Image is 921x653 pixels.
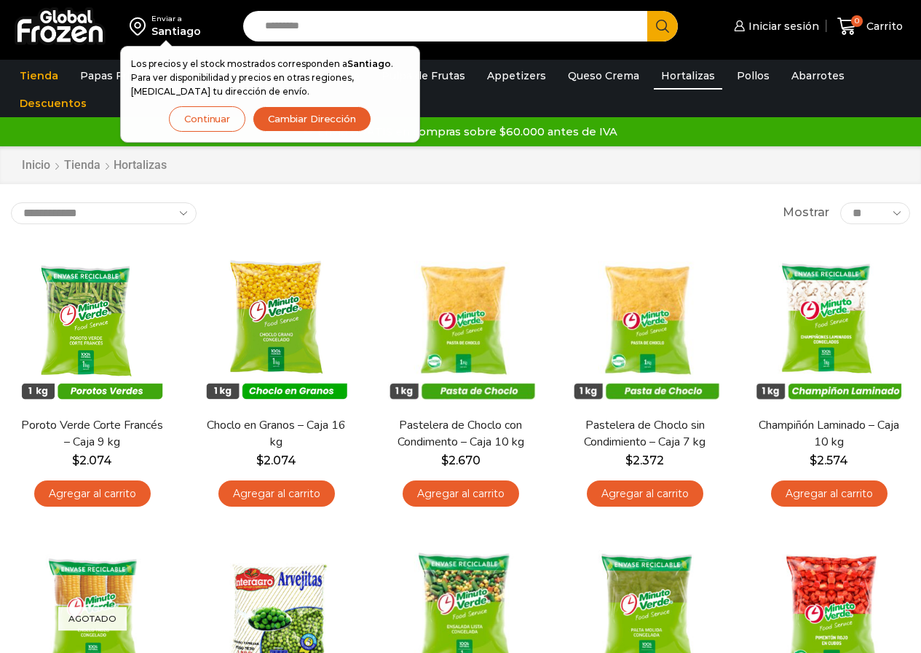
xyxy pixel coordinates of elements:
a: Tienda [63,157,101,174]
bdi: 2.670 [441,454,481,467]
span: $ [256,454,264,467]
span: $ [72,454,79,467]
bdi: 2.074 [72,454,112,467]
a: Agregar al carrito: “Choclo en Granos - Caja 16 kg” [218,480,335,507]
bdi: 2.574 [810,454,848,467]
a: Agregar al carrito: “Pastelera de Choclo con Condimento - Caja 10 kg” [403,480,519,507]
span: 0 [851,15,863,27]
p: Agotado [58,606,127,630]
div: Santiago [151,24,201,39]
button: Continuar [169,106,245,132]
a: Agregar al carrito: “Champiñón Laminado - Caja 10 kg” [771,480,888,507]
a: Iniciar sesión [730,12,819,41]
a: Appetizers [480,62,553,90]
a: Agregar al carrito: “Pastelera de Choclo sin Condimiento - Caja 7 kg” [587,480,703,507]
a: Queso Crema [561,62,647,90]
span: Mostrar [783,205,829,221]
span: Carrito [863,19,903,33]
a: Pastelera de Choclo sin Condimiento – Caja 7 kg [572,417,718,451]
span: Iniciar sesión [745,19,819,33]
button: Cambiar Dirección [253,106,371,132]
bdi: 2.372 [625,454,664,467]
a: Hortalizas [654,62,722,90]
a: Descuentos [12,90,94,117]
a: Champiñón Laminado – Caja 10 kg [756,417,902,451]
div: Enviar a [151,14,201,24]
strong: Santiago [347,58,391,69]
nav: Breadcrumb [21,157,167,174]
span: $ [810,454,817,467]
span: $ [625,454,633,467]
a: Pulpa de Frutas [374,62,473,90]
select: Pedido de la tienda [11,202,197,224]
img: address-field-icon.svg [130,14,151,39]
a: Pastelera de Choclo con Condimento – Caja 10 kg [387,417,534,451]
h1: Hortalizas [114,158,167,172]
a: Abarrotes [784,62,852,90]
a: Papas Fritas [73,62,154,90]
a: Poroto Verde Corte Francés – Caja 9 kg [19,417,165,451]
p: Los precios y el stock mostrados corresponden a . Para ver disponibilidad y precios en otras regi... [131,57,409,99]
a: Agregar al carrito: “Poroto Verde Corte Francés - Caja 9 kg” [34,480,151,507]
a: Pollos [730,62,777,90]
a: Tienda [12,62,66,90]
a: Inicio [21,157,51,174]
a: 0 Carrito [834,9,906,44]
span: $ [441,454,448,467]
a: Choclo en Granos – Caja 16 kg [203,417,349,451]
bdi: 2.074 [256,454,296,467]
button: Search button [647,11,678,41]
